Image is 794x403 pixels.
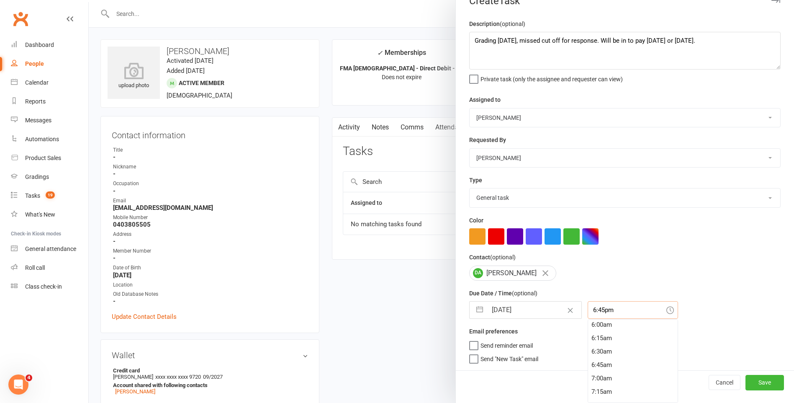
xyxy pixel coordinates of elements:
div: Dashboard [25,41,54,48]
small: (optional) [500,21,525,27]
label: Description [469,19,525,28]
a: Clubworx [10,8,31,29]
span: 19 [46,191,55,199]
div: 7:15am [588,385,678,398]
label: Type [469,176,482,185]
div: 6:00am [588,318,678,331]
div: 6:30am [588,345,678,358]
label: Email preferences [469,327,518,336]
button: Save [745,375,784,390]
a: Automations [11,130,88,149]
span: Send reminder email [481,339,533,349]
div: Messages [25,117,51,124]
div: Automations [25,136,59,142]
a: Calendar [11,73,88,92]
small: (optional) [512,290,537,297]
small: (optional) [490,254,516,261]
span: 4 [26,375,32,381]
span: Private task (only the assignee and requester can view) [481,73,623,83]
a: What's New [11,205,88,224]
a: General attendance kiosk mode [11,240,88,258]
span: DA [473,268,483,278]
div: People [25,60,44,67]
div: Reports [25,98,46,105]
a: Dashboard [11,36,88,54]
div: What's New [25,211,55,218]
div: Calendar [25,79,49,86]
a: People [11,54,88,73]
div: 6:45am [588,358,678,372]
label: Color [469,216,483,225]
a: Product Sales [11,149,88,168]
a: Roll call [11,258,88,277]
label: Assigned to [469,95,501,104]
div: 6:15am [588,331,678,345]
label: Contact [469,253,516,262]
button: Cancel [709,375,740,390]
a: Reports [11,92,88,111]
a: Class kiosk mode [11,277,88,296]
div: Product Sales [25,155,61,161]
div: [PERSON_NAME] [469,266,556,281]
label: Due Date / Time [469,289,537,298]
label: Requested By [469,135,506,145]
div: General attendance [25,245,76,252]
iframe: Intercom live chat [8,375,28,395]
textarea: Grading [DATE], missed cut off for response. Will be in to pay [DATE] or [DATE]. [469,32,781,70]
div: Tasks [25,192,40,199]
div: Class check-in [25,283,62,290]
a: Gradings [11,168,88,186]
a: Tasks 19 [11,186,88,205]
button: Clear Date [563,302,578,318]
div: 7:00am [588,372,678,385]
div: Gradings [25,173,49,180]
span: Send "New Task" email [481,353,538,362]
a: Messages [11,111,88,130]
div: Roll call [25,264,45,271]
